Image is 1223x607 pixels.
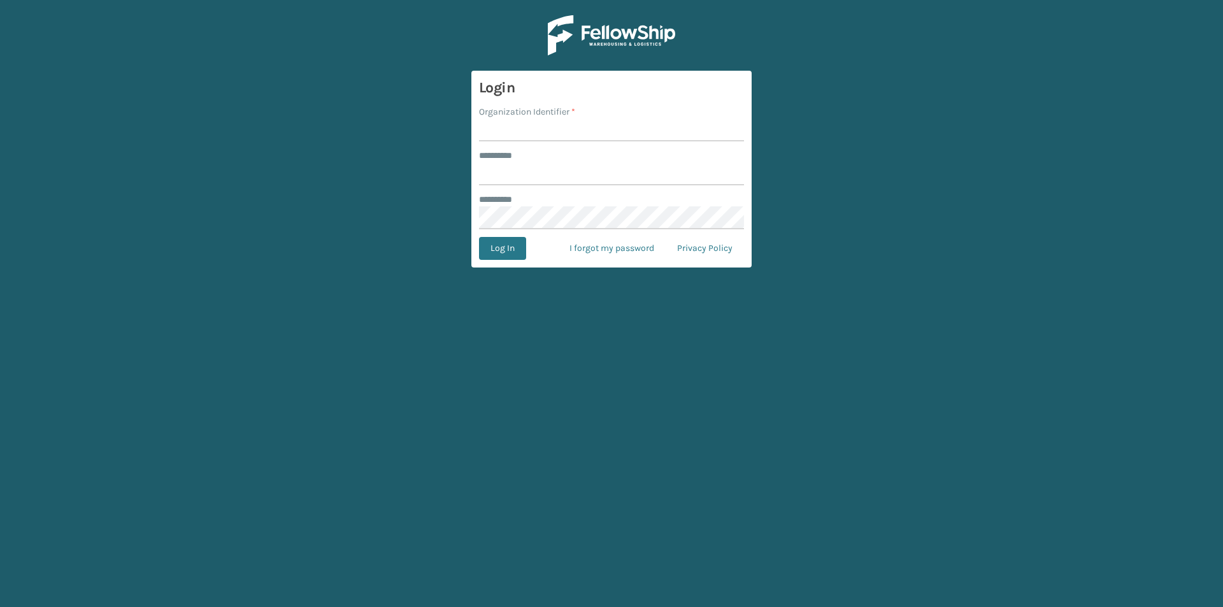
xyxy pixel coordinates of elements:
a: I forgot my password [558,237,666,260]
h3: Login [479,78,744,97]
img: Logo [548,15,675,55]
a: Privacy Policy [666,237,744,260]
button: Log In [479,237,526,260]
label: Organization Identifier [479,105,575,118]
